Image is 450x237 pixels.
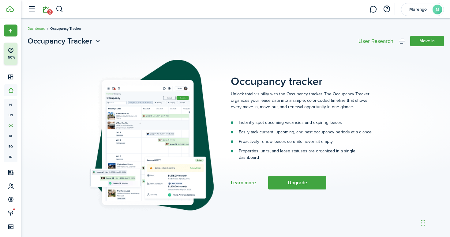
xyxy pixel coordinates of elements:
a: Messaging [367,2,379,17]
li: Properties, units, and lease statuses are organized in a single dashboard [231,148,372,161]
img: Subscription stub [88,60,214,212]
button: Upgrade [268,176,326,189]
img: TenantCloud [6,6,14,12]
p: 50% [8,55,15,60]
a: kl [4,131,17,141]
button: User Research [357,37,395,45]
iframe: Chat Widget [419,208,450,237]
avatar-text: M [433,5,442,14]
a: Learn more [231,180,256,185]
li: Instantly spot upcoming vacancies and expiring leases [231,119,372,126]
a: Move in [410,36,444,46]
span: Occupancy Tracker [28,36,92,47]
span: Marengo [406,7,430,12]
div: User Research [358,38,393,44]
button: Occupancy Tracker [28,36,102,47]
li: Proactively renew leases so units never sit empty [231,138,372,145]
a: oc [4,120,17,131]
span: Occupancy Tracker [50,26,81,31]
a: in [4,151,17,162]
a: Dashboard [28,26,45,31]
li: Easily tack current, upcoming, and past occupancy periods at a glance [231,129,372,135]
button: Open menu [28,36,102,47]
button: Open menu [4,25,17,36]
placeholder-page-title: Occupancy tracker [231,60,444,88]
span: 2 [47,9,53,15]
a: eq [4,141,17,151]
a: pt [4,99,17,110]
button: Search [56,4,63,14]
button: Open sidebar [26,3,37,15]
a: Notifications [40,2,51,17]
p: Unlock total visibility with the Occupancy tracker. The Occupancy Tracker organizes your lease da... [231,91,372,110]
button: 50% [4,43,55,65]
button: Open resource center [381,4,392,14]
div: Drag [421,214,425,232]
a: un [4,110,17,120]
